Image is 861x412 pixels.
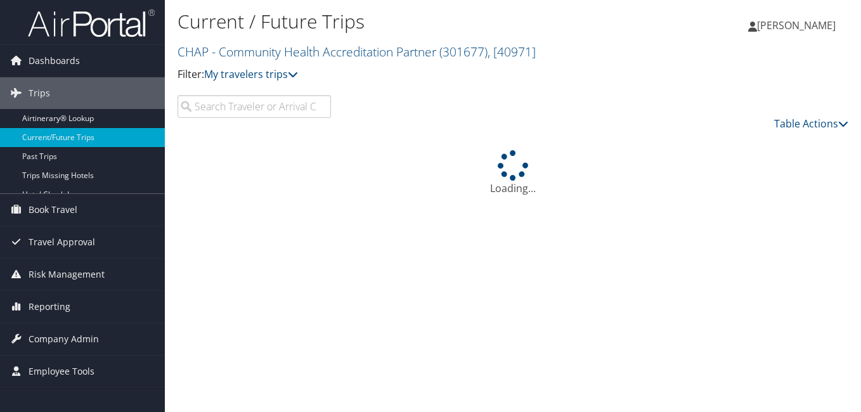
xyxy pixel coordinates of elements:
[28,8,155,38] img: airportal-logo.png
[439,43,488,60] span: ( 301677 )
[178,67,625,83] p: Filter:
[29,259,105,290] span: Risk Management
[488,43,536,60] span: , [ 40971 ]
[178,8,625,35] h1: Current / Future Trips
[178,43,536,60] a: CHAP - Community Health Accreditation Partner
[29,77,50,109] span: Trips
[29,194,77,226] span: Book Travel
[178,95,331,118] input: Search Traveler or Arrival City
[29,226,95,258] span: Travel Approval
[29,45,80,77] span: Dashboards
[774,117,848,131] a: Table Actions
[748,6,848,44] a: [PERSON_NAME]
[757,18,836,32] span: [PERSON_NAME]
[29,323,99,355] span: Company Admin
[178,150,848,196] div: Loading...
[29,291,70,323] span: Reporting
[29,356,94,387] span: Employee Tools
[204,67,298,81] a: My travelers trips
